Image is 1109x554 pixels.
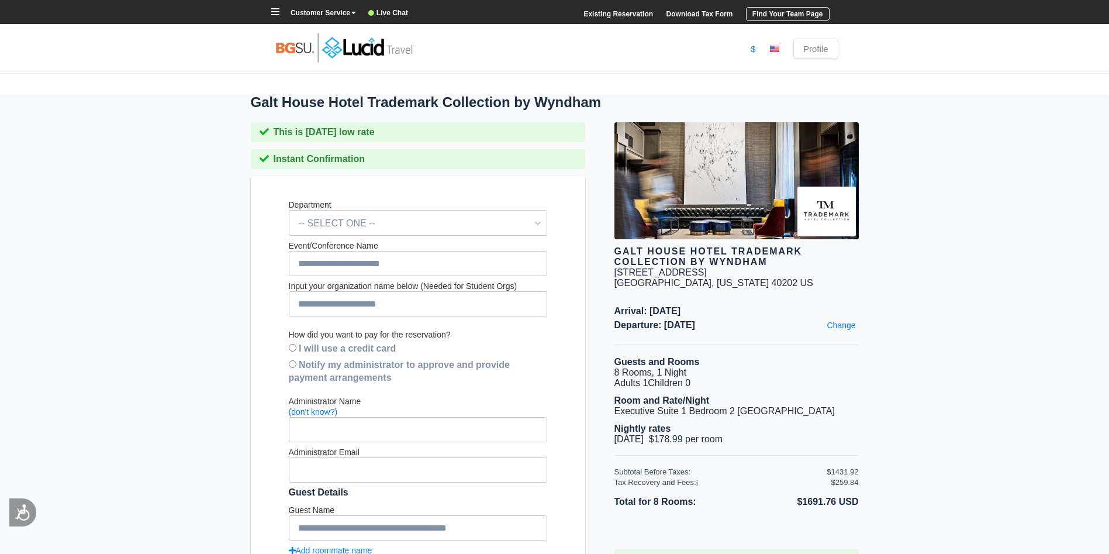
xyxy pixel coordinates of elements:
[614,306,859,316] span: Arrival: [DATE]
[614,424,671,433] b: Nightly rates
[824,318,858,333] a: Change
[737,494,859,510] li: $1691.76 USD
[289,407,338,417] a: (don't know?)
[289,360,510,383] b: Notify my administrator to approve and provide payment arrangements
[800,278,813,288] span: US
[376,9,408,17] b: Live Chat
[289,214,547,233] span: -- SELECT ONE --
[793,39,838,59] a: Profile
[291,9,357,17] b: Customer Service
[614,357,700,367] b: Guests and Rooms
[614,494,737,510] li: Total for 8 Rooms:
[717,278,769,288] span: [US_STATE]
[289,241,378,250] label: Event/Conference Name
[289,330,451,339] label: How did you want to pay for the reservation?
[614,406,859,417] li: Executive Suite 1 Bedroom 2 [GEOGRAPHIC_DATA]
[614,478,827,487] div: Tax Recovery and Fees:
[614,434,723,444] span: [DATE] $178.99 per room
[614,395,710,405] b: Room and Rate/Night
[614,367,859,378] li: 8 Rooms, 1 Night
[614,467,827,476] div: Subtotal Before Taxes:
[614,278,714,288] span: [GEOGRAPHIC_DATA],
[751,44,755,54] a: $
[289,397,361,417] label: Administrator Name
[289,448,360,457] label: Administrator Email
[251,149,585,169] div: Instant Confirmation
[251,122,585,142] div: This is [DATE] low rate
[648,378,690,388] span: Children 0
[772,278,798,288] span: 40202
[752,10,823,18] b: Find Your Team Page
[271,27,418,68] img: Screen-Shot-2018-08-22-at-8.37.41-PM.png
[614,246,859,267] div: Galt House Hotel Trademark Collection by Wyndham
[368,9,407,17] a: Live Chat
[289,505,335,515] label: Guest Name
[827,467,858,476] div: $1431.92
[251,94,614,111] h1: Galt House Hotel Trademark Collection by Wyndham
[614,320,859,331] span: Departure: [DATE]
[289,200,331,209] label: Department
[614,267,707,278] div: [STREET_ADDRESS]
[746,7,830,21] a: Find Your Team Page
[289,487,547,498] span: Guest Details
[299,343,396,353] b: I will use a credit card
[652,44,737,54] li: [PHONE_NUMBER]
[583,10,653,18] a: Existing Reservation
[797,187,856,236] img: Brand logo for Galt House Hotel Trademark Collection by Wyndham
[614,122,859,239] img: hotel image
[614,378,859,388] li: Adults 1
[831,478,859,487] div: $259.84
[289,281,517,291] label: Input your organization name below (Needed for Student Orgs)
[666,10,733,18] a: Download Tax Form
